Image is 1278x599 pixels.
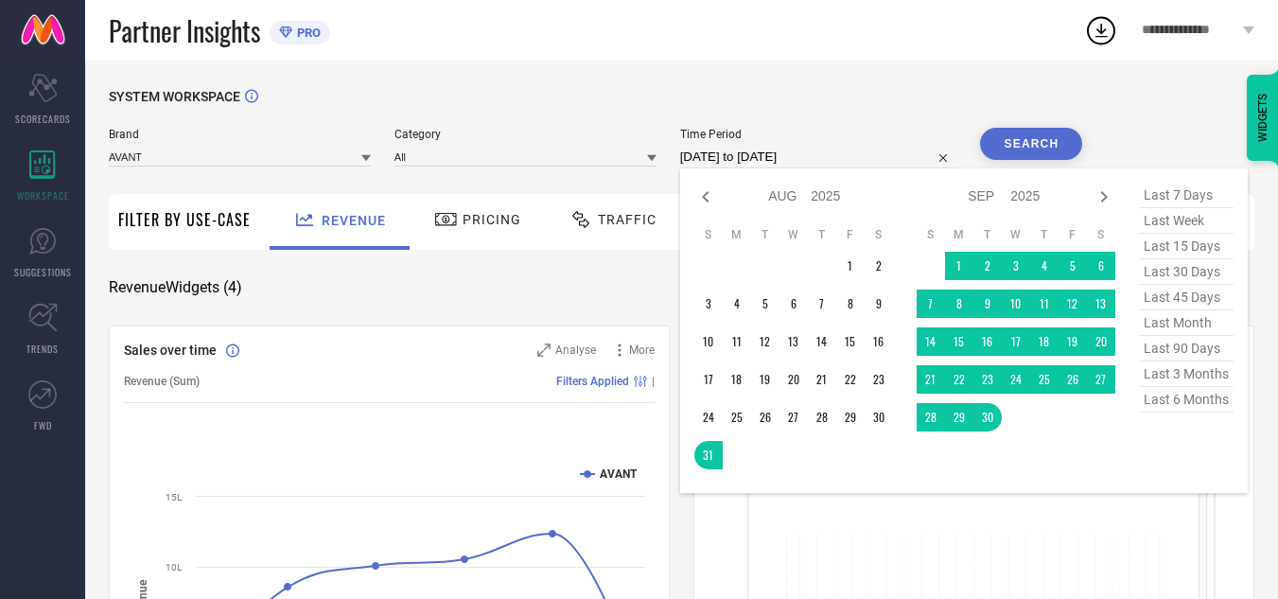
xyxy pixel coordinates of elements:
[865,365,893,394] td: Sat Aug 23 2025
[945,252,973,280] td: Mon Sep 01 2025
[34,418,52,432] span: FWD
[836,403,865,432] td: Fri Aug 29 2025
[1002,227,1030,242] th: Wednesday
[836,365,865,394] td: Fri Aug 22 2025
[836,290,865,318] td: Fri Aug 08 2025
[694,185,717,208] div: Previous month
[109,11,260,50] span: Partner Insights
[694,327,723,356] td: Sun Aug 10 2025
[1059,252,1087,280] td: Fri Sep 05 2025
[555,344,596,357] span: Analyse
[1059,290,1087,318] td: Fri Sep 12 2025
[723,365,751,394] td: Mon Aug 18 2025
[751,290,779,318] td: Tue Aug 05 2025
[917,290,945,318] td: Sun Sep 07 2025
[973,327,1002,356] td: Tue Sep 16 2025
[600,467,638,481] text: AVANT
[808,365,836,394] td: Thu Aug 21 2025
[1087,327,1115,356] td: Sat Sep 20 2025
[1087,227,1115,242] th: Saturday
[865,252,893,280] td: Sat Aug 02 2025
[751,227,779,242] th: Tuesday
[1084,13,1118,47] div: Open download list
[1059,227,1087,242] th: Friday
[723,227,751,242] th: Monday
[1030,365,1059,394] td: Thu Sep 25 2025
[1059,365,1087,394] td: Fri Sep 26 2025
[124,343,217,358] span: Sales over time
[808,227,836,242] th: Thursday
[124,375,200,388] span: Revenue (Sum)
[1002,365,1030,394] td: Wed Sep 24 2025
[945,227,973,242] th: Monday
[980,128,1082,160] button: Search
[680,146,957,168] input: Select time period
[463,212,521,227] span: Pricing
[751,365,779,394] td: Tue Aug 19 2025
[26,342,59,356] span: TRENDS
[808,403,836,432] td: Thu Aug 28 2025
[751,403,779,432] td: Tue Aug 26 2025
[1087,252,1115,280] td: Sat Sep 06 2025
[1002,252,1030,280] td: Wed Sep 03 2025
[598,212,657,227] span: Traffic
[808,290,836,318] td: Thu Aug 07 2025
[779,290,808,318] td: Wed Aug 06 2025
[166,562,183,573] text: 10L
[973,365,1002,394] td: Tue Sep 23 2025
[917,403,945,432] td: Sun Sep 28 2025
[17,188,69,203] span: WORKSPACE
[1139,310,1234,336] span: last month
[394,128,657,141] span: Category
[945,290,973,318] td: Mon Sep 08 2025
[109,128,371,141] span: Brand
[1030,290,1059,318] td: Thu Sep 11 2025
[865,403,893,432] td: Sat Aug 30 2025
[1030,252,1059,280] td: Thu Sep 04 2025
[694,441,723,469] td: Sun Aug 31 2025
[1139,361,1234,387] span: last 3 months
[1002,327,1030,356] td: Wed Sep 17 2025
[808,327,836,356] td: Thu Aug 14 2025
[109,89,240,104] span: SYSTEM WORKSPACE
[629,344,655,357] span: More
[680,128,957,141] span: Time Period
[945,403,973,432] td: Mon Sep 29 2025
[779,403,808,432] td: Wed Aug 27 2025
[1139,208,1234,234] span: last week
[292,26,321,40] span: PRO
[865,227,893,242] th: Saturday
[973,252,1002,280] td: Tue Sep 02 2025
[751,327,779,356] td: Tue Aug 12 2025
[723,327,751,356] td: Mon Aug 11 2025
[917,327,945,356] td: Sun Sep 14 2025
[1059,327,1087,356] td: Fri Sep 19 2025
[945,327,973,356] td: Mon Sep 15 2025
[694,403,723,432] td: Sun Aug 24 2025
[779,327,808,356] td: Wed Aug 13 2025
[1139,183,1234,208] span: last 7 days
[322,213,386,228] span: Revenue
[723,290,751,318] td: Mon Aug 04 2025
[118,208,251,231] span: Filter By Use-Case
[1087,290,1115,318] td: Sat Sep 13 2025
[1030,327,1059,356] td: Thu Sep 18 2025
[14,265,72,279] span: SUGGESTIONS
[694,290,723,318] td: Sun Aug 03 2025
[836,327,865,356] td: Fri Aug 15 2025
[1093,185,1115,208] div: Next month
[917,365,945,394] td: Sun Sep 21 2025
[865,327,893,356] td: Sat Aug 16 2025
[15,112,71,126] span: SCORECARDS
[917,227,945,242] th: Sunday
[779,365,808,394] td: Wed Aug 20 2025
[945,365,973,394] td: Mon Sep 22 2025
[1139,234,1234,259] span: last 15 days
[652,375,655,388] span: |
[973,290,1002,318] td: Tue Sep 09 2025
[556,375,629,388] span: Filters Applied
[836,252,865,280] td: Fri Aug 01 2025
[166,492,183,502] text: 15L
[1002,290,1030,318] td: Wed Sep 10 2025
[1139,259,1234,285] span: last 30 days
